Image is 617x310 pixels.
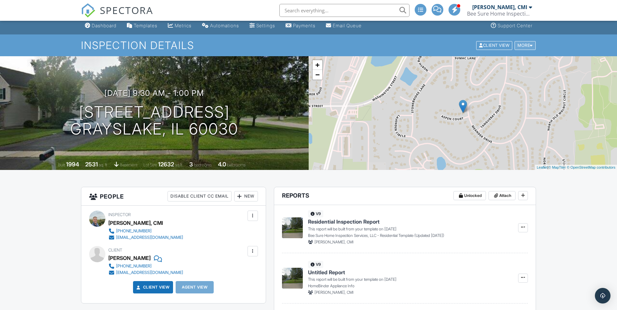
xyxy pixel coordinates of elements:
[467,10,532,17] div: Bee Sure Home Inspection Svcs.
[120,162,137,167] span: basement
[81,40,536,51] h1: Inspection Details
[247,20,278,32] a: Settings
[210,23,239,28] div: Automations
[108,218,163,228] div: [PERSON_NAME], CMI
[218,161,226,168] div: 4.0
[108,228,183,234] a: [PHONE_NUMBER]
[227,162,246,167] span: bathrooms
[104,89,204,97] h3: [DATE] 9:30 am - 1:00 pm
[168,191,232,201] div: Disable Client CC Email
[234,191,258,201] div: New
[323,20,364,32] a: Email Queue
[108,263,183,269] a: [PHONE_NUMBER]
[472,4,527,10] div: [PERSON_NAME], CMI
[135,284,170,291] a: Client View
[143,162,157,167] span: Lot Size
[108,253,151,263] div: [PERSON_NAME]
[158,161,174,168] div: 12632
[256,23,275,28] div: Settings
[108,269,183,276] a: [EMAIL_ADDRESS][DOMAIN_NAME]
[189,161,193,168] div: 3
[567,165,615,169] a: © OpenStreetMap contributors
[116,235,183,240] div: [EMAIL_ADDRESS][DOMAIN_NAME]
[81,187,266,206] h3: People
[81,9,153,22] a: SPECTORA
[199,20,242,32] a: Automations (Advanced)
[108,212,131,217] span: Inspector
[313,60,322,70] a: Zoom in
[279,4,409,17] input: Search everything...
[293,23,315,28] div: Payments
[175,162,183,167] span: sq.ft.
[595,288,610,304] div: Open Intercom Messenger
[175,23,192,28] div: Metrics
[476,43,514,47] a: Client View
[116,264,152,269] div: [PHONE_NUMBER]
[194,162,212,167] span: bedrooms
[476,41,512,50] div: Client View
[283,20,318,32] a: Payments
[488,20,535,32] a: Support Center
[333,23,362,28] div: Email Queue
[535,165,617,170] div: |
[81,3,95,18] img: The Best Home Inspection Software - Spectora
[134,23,157,28] div: Templates
[100,3,153,17] span: SPECTORA
[124,20,160,32] a: Templates
[116,270,183,275] div: [EMAIL_ADDRESS][DOMAIN_NAME]
[515,41,536,50] div: More
[108,248,122,252] span: Client
[548,165,566,169] a: © MapTiler
[313,70,322,80] a: Zoom out
[99,162,108,167] span: sq. ft.
[82,20,119,32] a: Dashboard
[70,104,238,138] h1: [STREET_ADDRESS] Grayslake, IL 60030
[108,234,183,241] a: [EMAIL_ADDRESS][DOMAIN_NAME]
[85,161,98,168] div: 2531
[116,228,152,234] div: [PHONE_NUMBER]
[58,162,65,167] span: Built
[165,20,194,32] a: Metrics
[66,161,79,168] div: 1994
[92,23,116,28] div: Dashboard
[498,23,532,28] div: Support Center
[537,165,547,169] a: Leaflet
